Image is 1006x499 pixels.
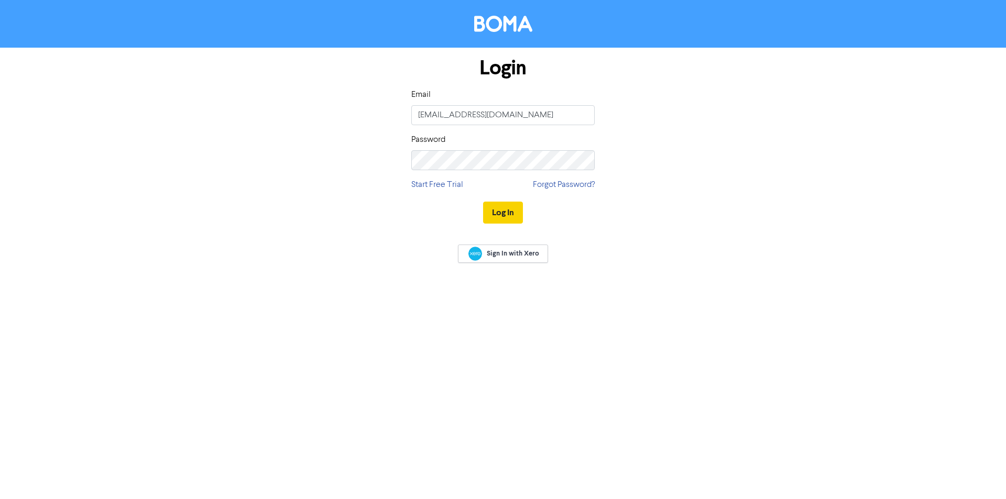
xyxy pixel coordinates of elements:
[411,134,445,146] label: Password
[411,56,595,80] h1: Login
[468,247,482,261] img: Xero logo
[474,16,532,32] img: BOMA Logo
[458,245,548,263] a: Sign In with Xero
[411,179,463,191] a: Start Free Trial
[954,449,1006,499] iframe: Chat Widget
[483,202,523,224] button: Log In
[411,88,431,101] label: Email
[487,249,539,258] span: Sign In with Xero
[533,179,595,191] a: Forgot Password?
